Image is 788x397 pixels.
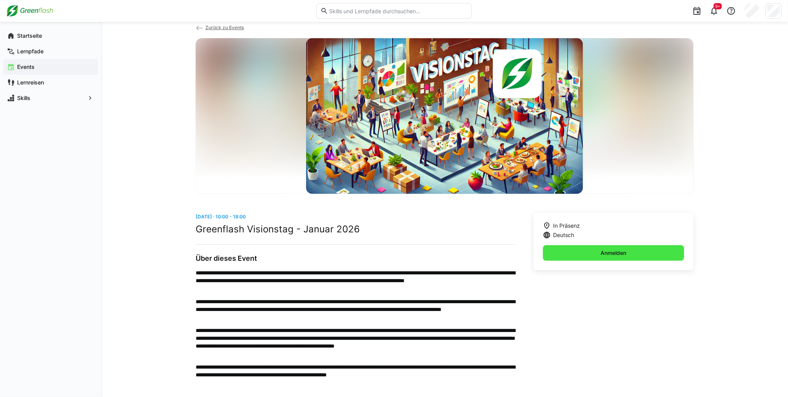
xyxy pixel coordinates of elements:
[600,249,628,257] span: Anmelden
[196,25,244,30] a: Zurück zu Events
[715,4,720,9] span: 9+
[328,7,468,14] input: Skills und Lernpfade durchsuchen…
[553,231,574,239] span: Deutsch
[196,214,246,220] span: [DATE] · 10:00 - 18:00
[553,222,580,230] span: In Präsenz
[196,254,515,263] h3: Über dieses Event
[543,245,684,261] button: Anmelden
[205,25,244,30] span: Zurück zu Events
[196,223,515,235] h2: Greenflash Visionstag - Januar 2026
